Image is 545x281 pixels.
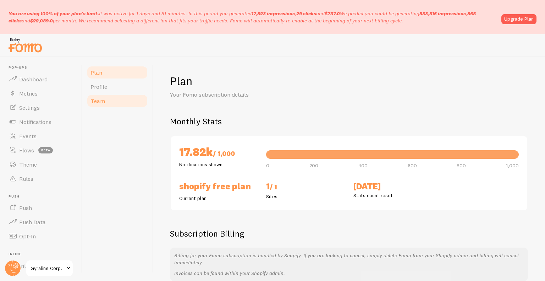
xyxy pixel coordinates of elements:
span: , and [252,10,340,17]
span: Push [9,194,77,199]
a: Flows beta [4,143,77,157]
span: Events [19,133,37,140]
span: Gyraline Corp. [31,264,64,272]
h2: Monthly Stats [170,116,528,127]
span: Rules [19,175,33,182]
a: Rules [4,172,77,186]
span: Dashboard [19,76,48,83]
p: Stats count reset [353,192,432,199]
span: Push [19,204,32,211]
a: Upgrade Plan [501,14,536,24]
h2: Subscription Billing [170,228,528,239]
span: 1,000 [506,163,519,168]
span: Metrics [19,90,38,97]
span: Flows [19,147,34,154]
span: Settings [19,104,40,111]
a: Team [86,94,148,108]
a: Settings [4,101,77,115]
span: / 1,000 [213,150,235,158]
b: $737.0 [325,10,340,17]
span: 200 [309,163,318,168]
span: Notifications [19,118,51,125]
span: 600 [408,163,417,168]
a: Theme [4,157,77,172]
a: Metrics [4,86,77,101]
span: 0 [266,163,269,168]
h2: [DATE] [353,181,432,192]
a: Inline [4,259,77,273]
a: Events [4,129,77,143]
p: Current plan [179,195,258,202]
a: Push Data [4,215,77,229]
b: $22,089.0 [30,17,53,24]
a: Dashboard [4,72,77,86]
h2: 17.82k [179,145,258,161]
b: 533,515 impressions [419,10,466,17]
span: 800 [457,163,466,168]
span: Plan [90,69,102,76]
p: Billing for your Fomo subscription is handled by Shopify. If you are looking to cancel, simply de... [174,252,524,266]
a: Gyraline Corp. [26,260,73,277]
a: Plan [86,65,148,80]
h2: 1 [266,181,345,193]
img: fomo-relay-logo-orange.svg [7,36,43,54]
span: 400 [358,163,368,168]
span: Opt-In [19,233,36,240]
h1: Plan [170,74,528,88]
span: beta [38,147,53,153]
span: Inline [9,252,77,256]
span: Profile [90,83,107,90]
span: Pop-ups [9,65,77,70]
h2: Shopify Free Plan [179,181,258,192]
a: Profile [86,80,148,94]
p: Sites [266,193,345,200]
p: Your Fomo subscription details [170,91,340,99]
b: 17,823 impressions [252,10,295,17]
p: Notifications shown [179,161,258,168]
span: / 1 [270,183,277,191]
span: Push Data [19,218,46,226]
span: Theme [19,161,37,168]
a: Notifications [4,115,77,129]
p: It was active for 1 days and 51 minutes. In this period you generated We predict you could be gen... [9,10,497,24]
span: You are using 100% of your plan's limit. [9,10,99,17]
a: Push [4,201,77,215]
a: Opt-In [4,229,77,243]
b: 29 clicks [296,10,316,17]
span: Team [90,97,105,104]
p: Invoices can be found within your Shopify admin. [174,270,524,277]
